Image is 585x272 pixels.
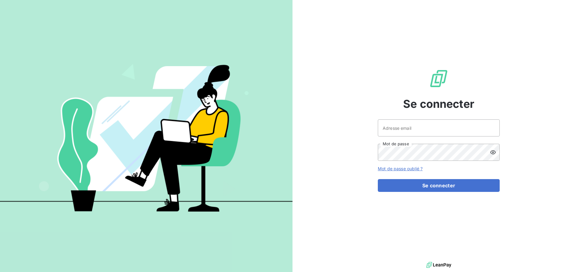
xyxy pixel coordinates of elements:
img: logo [426,260,451,270]
span: Se connecter [403,96,474,112]
a: Mot de passe oublié ? [378,166,423,171]
img: Logo LeanPay [429,69,448,88]
input: placeholder [378,119,500,136]
button: Se connecter [378,179,500,192]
